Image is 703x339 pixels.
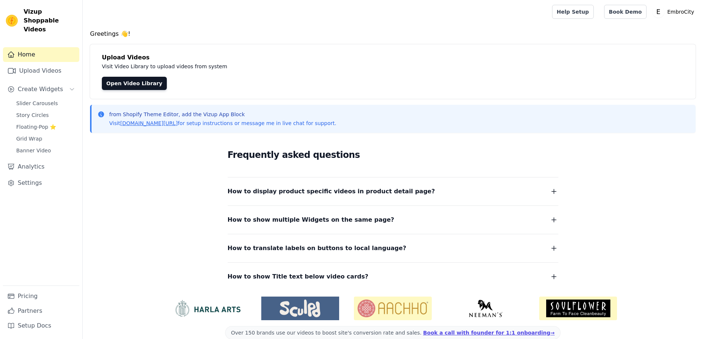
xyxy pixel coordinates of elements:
span: Banner Video [16,147,51,154]
span: Story Circles [16,111,49,119]
h2: Frequently asked questions [228,148,558,162]
a: Partners [3,304,79,318]
p: Visit for setup instructions or message me in live chat for support. [109,120,336,127]
a: Help Setup [552,5,594,19]
img: Vizup [6,15,18,27]
text: E [657,8,661,15]
a: Home [3,47,79,62]
a: Floating-Pop ⭐ [12,122,79,132]
h4: Upload Videos [102,53,684,62]
h4: Greetings 👋! [90,30,696,38]
button: How to translate labels on buttons to local language? [228,243,558,253]
a: Upload Videos [3,63,79,78]
button: How to show Title text below video cards? [228,271,558,282]
a: Open Video Library [102,77,167,90]
button: E EmbroCity [652,5,697,18]
button: How to show multiple Widgets on the same page? [228,215,558,225]
span: How to translate labels on buttons to local language? [228,243,406,253]
a: Setup Docs [3,318,79,333]
a: Analytics [3,159,79,174]
span: How to show Title text below video cards? [228,271,369,282]
span: Slider Carousels [16,100,58,107]
img: HarlaArts [169,300,247,317]
p: from Shopify Theme Editor, add the Vizup App Block [109,111,336,118]
img: Sculpd US [261,300,339,317]
span: How to show multiple Widgets on the same page? [228,215,394,225]
img: Aachho [354,297,432,320]
button: How to display product specific videos in product detail page? [228,186,558,197]
img: Soulflower [539,297,617,320]
a: Pricing [3,289,79,304]
a: Grid Wrap [12,134,79,144]
button: Create Widgets [3,82,79,97]
a: Slider Carousels [12,98,79,108]
a: Book Demo [604,5,647,19]
a: Story Circles [12,110,79,120]
p: EmbroCity [664,5,697,18]
a: Banner Video [12,145,79,156]
a: Settings [3,176,79,190]
span: Vizup Shoppable Videos [24,7,76,34]
span: How to display product specific videos in product detail page? [228,186,435,197]
a: [DOMAIN_NAME][URL] [120,120,178,126]
a: Book a call with founder for 1:1 onboarding [423,330,555,336]
span: Grid Wrap [16,135,42,142]
p: Visit Video Library to upload videos from system [102,62,433,71]
span: Floating-Pop ⭐ [16,123,56,131]
img: Neeman's [447,300,524,317]
span: Create Widgets [18,85,63,94]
